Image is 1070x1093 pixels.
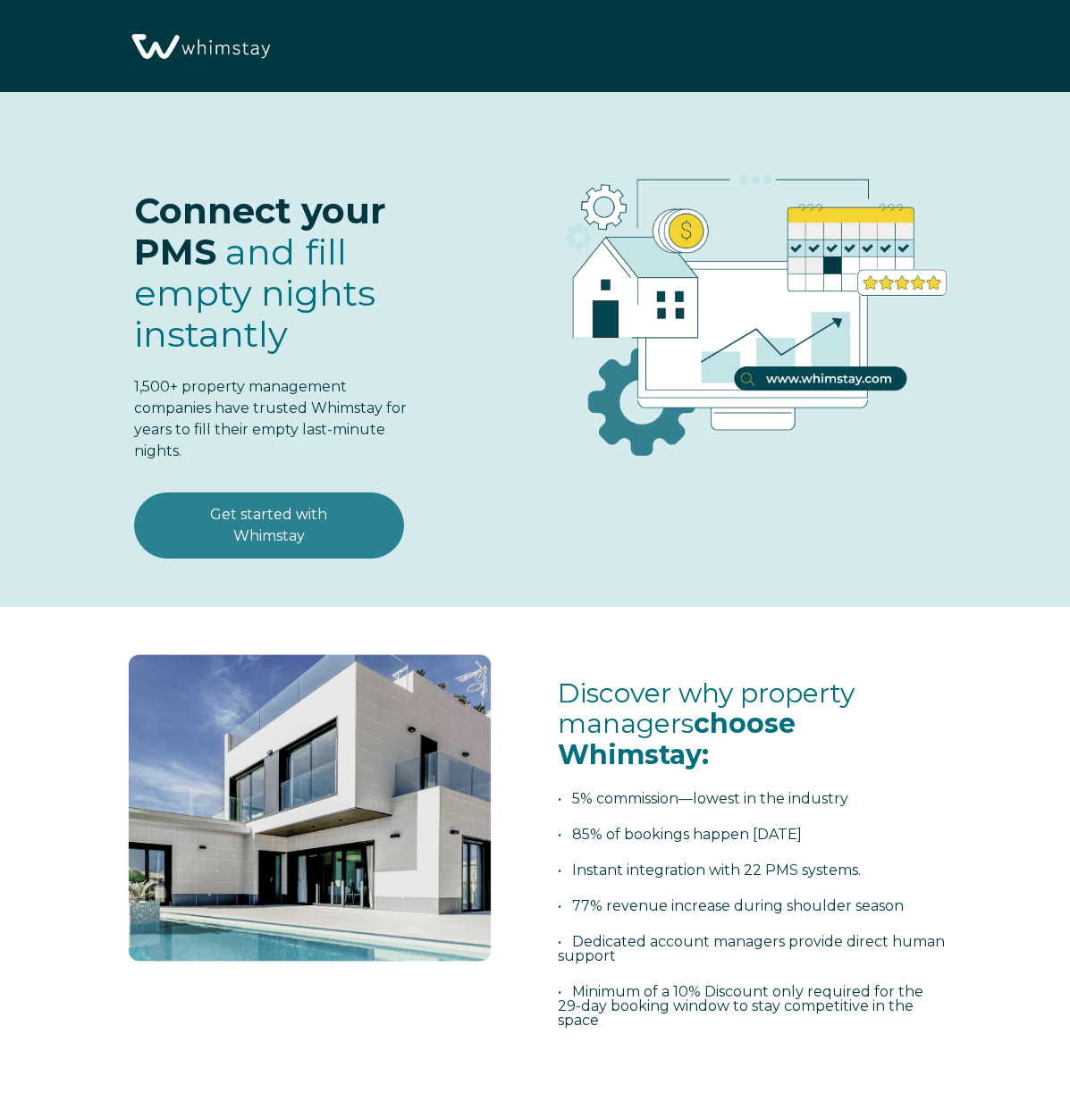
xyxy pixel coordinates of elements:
span: choose Whimstay: [558,707,796,771]
a: Get started with Whimstay [134,492,404,559]
img: foto 1 [116,643,503,973]
span: • 85% of bookings happen [DATE] [558,826,802,843]
span: • 5% commission—lowest in the industry [558,790,848,807]
img: RBO Ilustrations-03 [478,128,1016,480]
span: • Instant integration with 22 PMS systems. [558,862,861,879]
span: • Minimum of a 10% Discount only required for the 29-day booking window to stay competitive in th... [558,983,923,1029]
span: fill empty nights instantly [134,230,375,356]
span: • 77% revenue increase during shoulder season [558,897,904,914]
span: 1,500+ property management companies have trusted Whimstay for years to fill their empty last-min... [134,378,407,459]
span: Discover why property managers [558,677,855,771]
span: • Dedicated account managers provide direct human support [558,933,945,964]
span: Connect your PMS [134,189,386,273]
img: Whimstay Logo-02 1 [125,9,274,86]
span: and [134,230,375,356]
